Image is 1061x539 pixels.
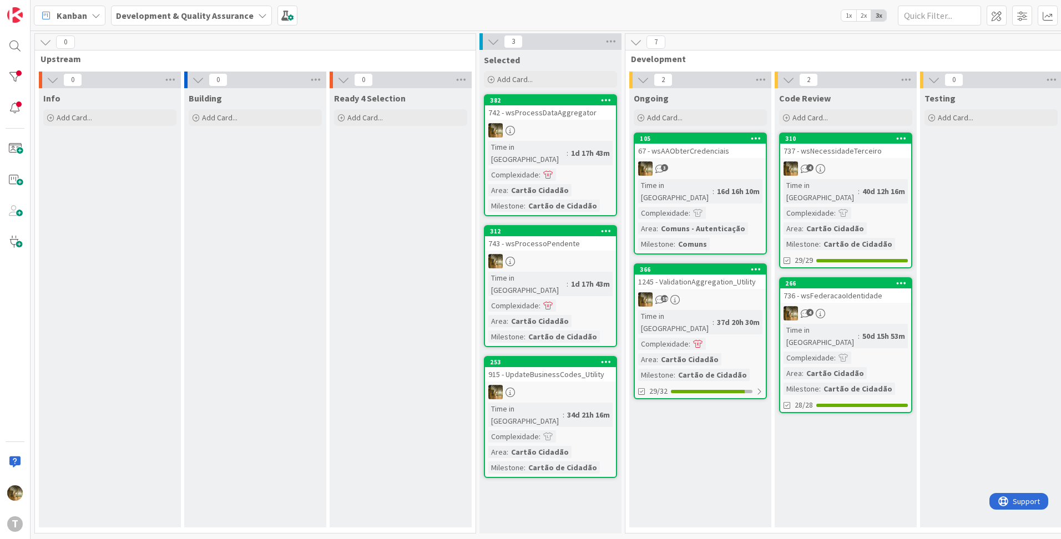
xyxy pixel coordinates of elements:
span: : [713,316,714,328]
div: Cartão Cidadão [508,446,572,458]
div: 253915 - UpdateBusinessCodes_Utility [485,357,616,382]
img: JC [638,161,653,176]
div: 366 [635,265,766,274]
div: Time in [GEOGRAPHIC_DATA] [784,324,858,348]
span: 28/28 [795,399,813,411]
div: 310 [780,134,911,144]
div: Time in [GEOGRAPHIC_DATA] [488,403,563,427]
span: : [834,207,836,219]
a: 253915 - UpdateBusinessCodes_UtilityJCTime in [GEOGRAPHIC_DATA]:34d 21h 16mComplexidade:Area:Cart... [484,356,617,478]
div: 10567 - wsAAObterCredenciais [635,134,766,158]
a: 310737 - wsNecessidadeTerceiroJCTime in [GEOGRAPHIC_DATA]:40d 12h 16mComplexidade:Area:Cartão Cid... [779,133,912,268]
span: 29/32 [649,385,668,397]
div: 16d 16h 10m [714,185,762,197]
span: : [689,338,690,350]
div: Milestone [638,369,674,381]
div: Cartão Cidadão [508,184,572,196]
div: Area [488,184,507,196]
span: : [539,299,540,312]
div: Complexidade [784,352,834,364]
div: 310 [785,135,911,143]
div: Complexidade [638,338,689,350]
span: Add Card... [202,113,238,123]
input: Quick Filter... [898,6,981,26]
span: Ready 4 Selection [334,93,406,104]
span: : [858,330,860,342]
span: Info [43,93,60,104]
span: Building [189,93,222,104]
div: Milestone [488,461,524,474]
div: Milestone [488,200,524,212]
span: : [802,222,804,235]
img: JC [784,306,798,321]
span: 0 [944,73,963,87]
div: Cartão Cidadão [508,315,572,327]
span: 0 [63,73,82,87]
span: Upstream [41,53,462,64]
span: Add Card... [938,113,973,123]
div: Cartão de Cidadão [821,238,895,250]
div: 105 [635,134,766,144]
span: : [539,430,540,443]
div: Area [638,222,656,235]
div: Milestone [488,330,524,343]
div: Complexidade [784,207,834,219]
span: Testing [924,93,956,104]
div: 310737 - wsNecessidadeTerceiro [780,134,911,158]
span: : [858,185,860,197]
div: Time in [GEOGRAPHIC_DATA] [488,272,567,296]
span: : [507,446,508,458]
span: Add Card... [57,113,92,123]
span: 3 [504,35,523,48]
img: JC [488,254,503,268]
span: : [819,383,821,395]
div: Complexidade [488,430,539,443]
div: 266736 - wsFederacaoIdentidade [780,278,911,303]
span: 0 [56,35,75,49]
img: JC [638,292,653,307]
span: : [802,367,804,379]
span: 4 [806,164,814,171]
div: 1d 17h 43m [568,147,613,159]
div: 382 [485,95,616,105]
span: : [507,315,508,327]
div: JC [485,123,616,138]
div: 742 - wsProcessDataAggregator [485,105,616,120]
div: 737 - wsNecessidadeTerceiro [780,144,911,158]
div: JC [485,385,616,399]
span: : [524,330,526,343]
span: : [834,352,836,364]
span: 7 [646,35,665,49]
img: Visit kanbanzone.com [7,7,23,23]
div: 105 [640,135,766,143]
span: Ongoing [634,93,669,104]
div: Comuns [675,238,710,250]
div: Area [784,367,802,379]
div: JC [780,161,911,176]
b: Development & Quality Assurance [116,10,254,21]
span: 2 [654,73,673,87]
div: Comuns - Autenticação [658,222,748,235]
div: 382 [490,96,616,104]
span: : [567,278,568,290]
span: Code Review [779,93,831,104]
span: : [713,185,714,197]
div: 266 [785,279,911,287]
div: 312 [490,227,616,235]
span: : [819,238,821,250]
span: : [524,200,526,212]
span: : [656,353,658,365]
div: Area [784,222,802,235]
div: Milestone [784,238,819,250]
div: Cartão de Cidadão [526,200,600,212]
div: 50d 15h 53m [860,330,908,342]
span: : [567,147,568,159]
span: 29/29 [795,255,813,266]
span: Support [23,2,50,15]
div: Area [488,446,507,458]
div: 34d 21h 16m [564,409,613,421]
span: : [507,184,508,196]
span: 19 [661,295,668,302]
img: JC [488,123,503,138]
div: Cartão de Cidadão [526,330,600,343]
